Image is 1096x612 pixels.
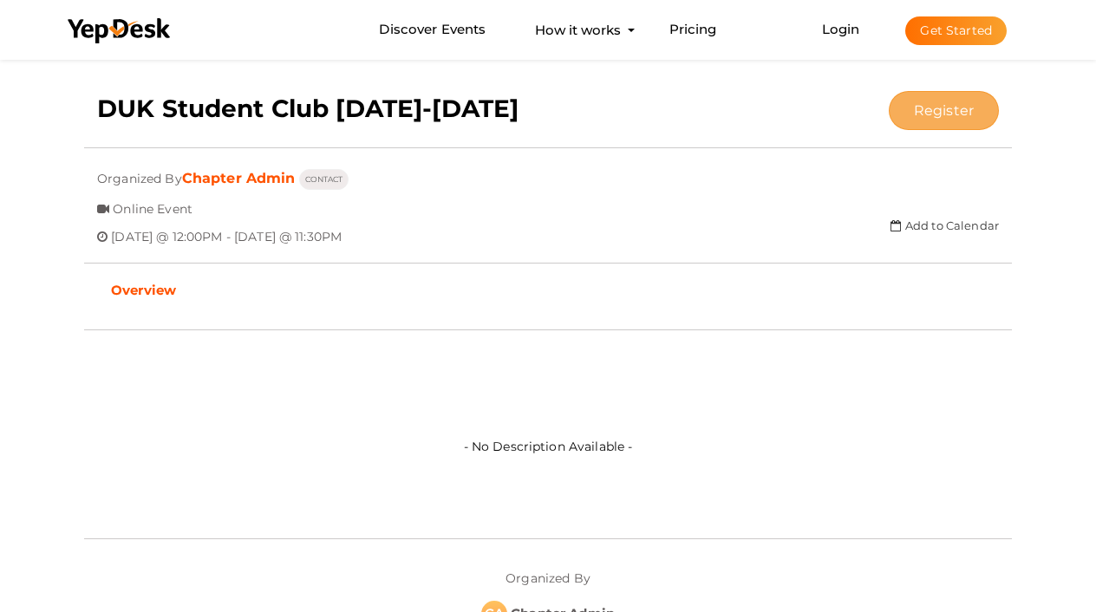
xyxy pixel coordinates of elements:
[905,16,1007,45] button: Get Started
[182,170,296,186] a: Chapter Admin
[299,169,349,190] button: CONTACT
[97,94,519,123] b: DUK Student Club [DATE]-[DATE]
[97,158,182,186] span: Organized By
[822,21,860,37] a: Login
[379,14,486,46] a: Discover Events
[111,216,342,244] span: [DATE] @ 12:00PM - [DATE] @ 11:30PM
[530,14,626,46] button: How it works
[464,348,633,459] label: - No Description Available -
[506,557,590,587] label: Organized By
[889,91,999,130] button: Register
[113,188,192,217] span: Online Event
[111,282,176,298] b: Overview
[890,218,999,232] a: Add to Calendar
[669,14,717,46] a: Pricing
[98,269,189,312] a: Overview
